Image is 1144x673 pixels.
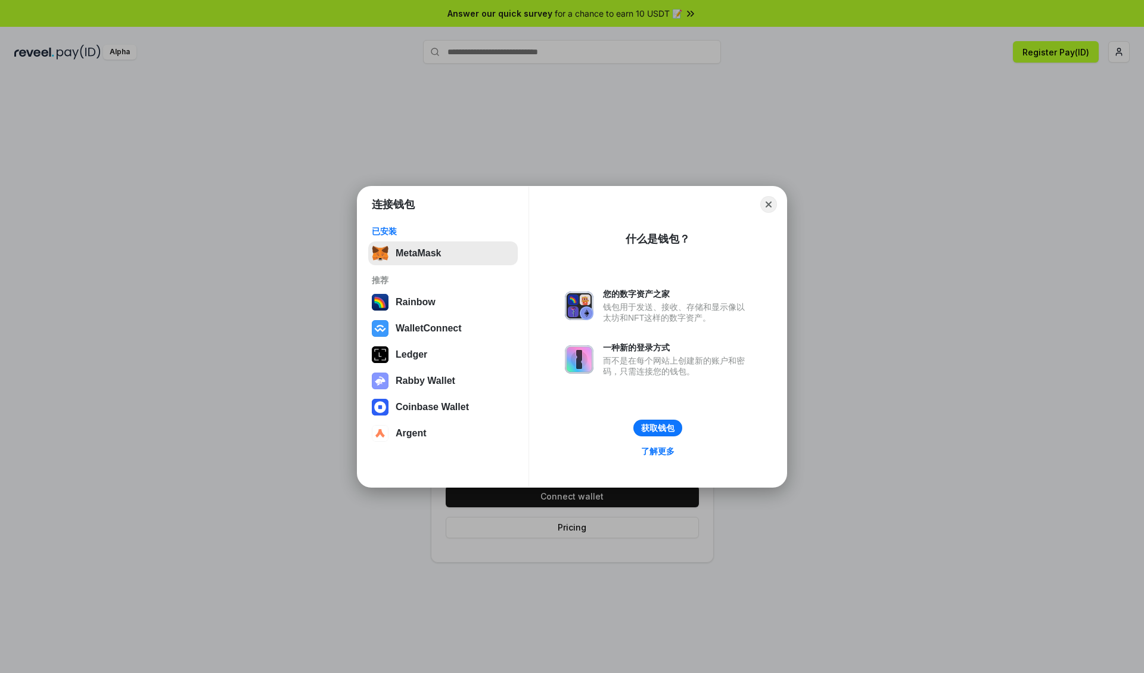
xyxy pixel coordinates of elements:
[372,197,415,212] h1: 连接钱包
[368,343,518,367] button: Ledger
[634,444,682,459] a: 了解更多
[372,275,514,286] div: 推荐
[396,323,462,334] div: WalletConnect
[641,423,674,433] div: 获取钱包
[372,425,388,442] img: svg+xml,%3Csvg%20width%3D%2228%22%20height%3D%2228%22%20viewBox%3D%220%200%2028%2028%22%20fill%3D...
[372,320,388,337] img: svg+xml,%3Csvg%20width%3D%2228%22%20height%3D%2228%22%20viewBox%3D%220%200%2028%2028%22%20fill%3D...
[372,226,514,237] div: 已安装
[372,346,388,363] img: svg+xml,%3Csvg%20xmlns%3D%22http%3A%2F%2Fwww.w3.org%2F2000%2Fsvg%22%20width%3D%2228%22%20height%3...
[565,345,593,374] img: svg+xml,%3Csvg%20xmlns%3D%22http%3A%2F%2Fwww.w3.org%2F2000%2Fsvg%22%20fill%3D%22none%22%20viewBox...
[372,294,388,311] img: svg+xml,%3Csvg%20width%3D%22120%22%20height%3D%22120%22%20viewBox%3D%220%200%20120%20120%22%20fil...
[368,395,518,419] button: Coinbase Wallet
[565,291,593,320] img: svg+xml,%3Csvg%20xmlns%3D%22http%3A%2F%2Fwww.w3.org%2F2000%2Fsvg%22%20fill%3D%22none%22%20viewBox...
[603,302,751,323] div: 钱包用于发送、接收、存储和显示像以太坊和NFT这样的数字资产。
[396,402,469,413] div: Coinbase Wallet
[603,355,751,377] div: 而不是在每个网站上创建新的账户和密码，只需连接您的钱包。
[626,232,690,246] div: 什么是钱包？
[641,446,674,457] div: 了解更多
[760,196,777,213] button: Close
[368,317,518,340] button: WalletConnect
[372,373,388,389] img: svg+xml,%3Csvg%20xmlns%3D%22http%3A%2F%2Fwww.w3.org%2F2000%2Fsvg%22%20fill%3D%22none%22%20viewBox...
[396,349,427,360] div: Ledger
[372,399,388,415] img: svg+xml,%3Csvg%20width%3D%2228%22%20height%3D%2228%22%20viewBox%3D%220%200%2028%2028%22%20fill%3D...
[633,420,682,436] button: 获取钱包
[603,289,751,299] div: 您的数字资产之家
[368,421,518,445] button: Argent
[396,297,436,308] div: Rainbow
[372,245,388,262] img: svg+xml,%3Csvg%20fill%3D%22none%22%20height%3D%2233%22%20viewBox%3D%220%200%2035%2033%22%20width%...
[396,428,427,439] div: Argent
[368,290,518,314] button: Rainbow
[396,376,455,386] div: Rabby Wallet
[368,241,518,265] button: MetaMask
[396,248,441,259] div: MetaMask
[603,342,751,353] div: 一种新的登录方式
[368,369,518,393] button: Rabby Wallet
